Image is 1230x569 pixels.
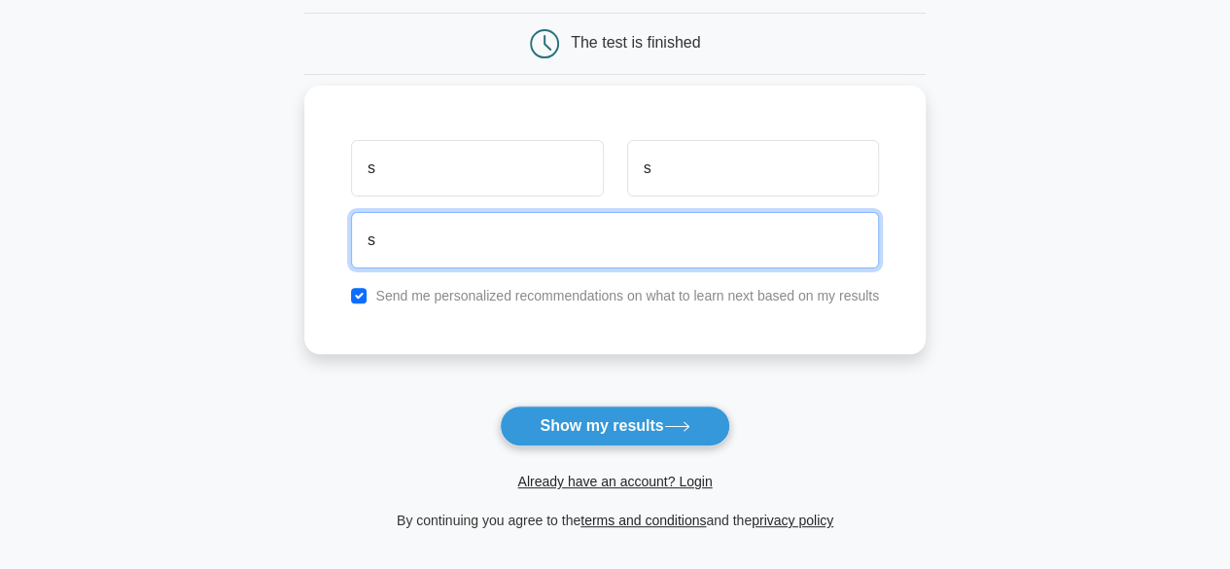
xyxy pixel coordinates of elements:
label: Send me personalized recommendations on what to learn next based on my results [375,288,879,303]
a: terms and conditions [580,513,706,528]
input: Last name [627,140,879,196]
div: By continuing you agree to the and the [293,509,937,532]
input: Email [351,212,879,268]
button: Show my results [500,406,729,446]
input: First name [351,140,603,196]
a: Already have an account? Login [517,474,712,489]
div: The test is finished [571,34,700,51]
a: privacy policy [752,513,833,528]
